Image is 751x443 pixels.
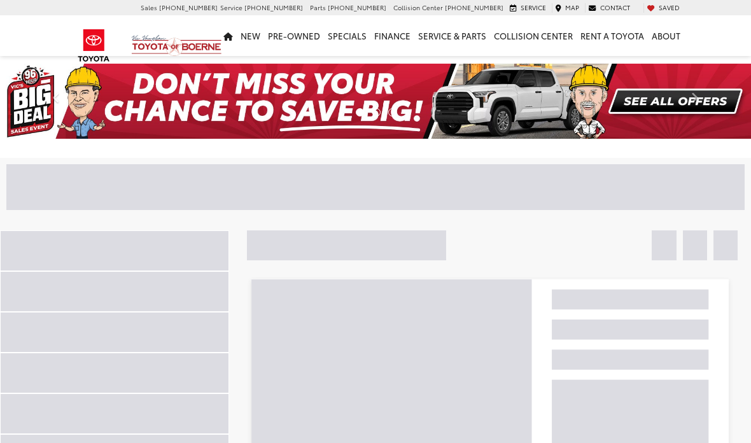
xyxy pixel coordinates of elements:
[328,3,386,12] span: [PHONE_NUMBER]
[414,15,490,56] a: Service & Parts: Opens in a new tab
[244,3,303,12] span: [PHONE_NUMBER]
[585,3,633,12] a: Contact
[70,25,118,66] img: Toyota
[600,3,630,12] span: Contact
[310,3,326,12] span: Parts
[507,3,549,12] a: Service
[648,15,684,56] a: About
[141,3,157,12] span: Sales
[131,34,222,57] img: Vic Vaughan Toyota of Boerne
[577,15,648,56] a: Rent a Toyota
[264,15,324,56] a: Pre-Owned
[521,3,546,12] span: Service
[552,3,582,12] a: Map
[490,15,577,56] a: Collision Center
[220,3,242,12] span: Service
[220,15,237,56] a: Home
[445,3,503,12] span: [PHONE_NUMBER]
[370,15,414,56] a: Finance
[159,3,218,12] span: [PHONE_NUMBER]
[393,3,443,12] span: Collision Center
[565,3,579,12] span: Map
[659,3,680,12] span: Saved
[643,3,683,12] a: My Saved Vehicles
[237,15,264,56] a: New
[324,15,370,56] a: Specials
